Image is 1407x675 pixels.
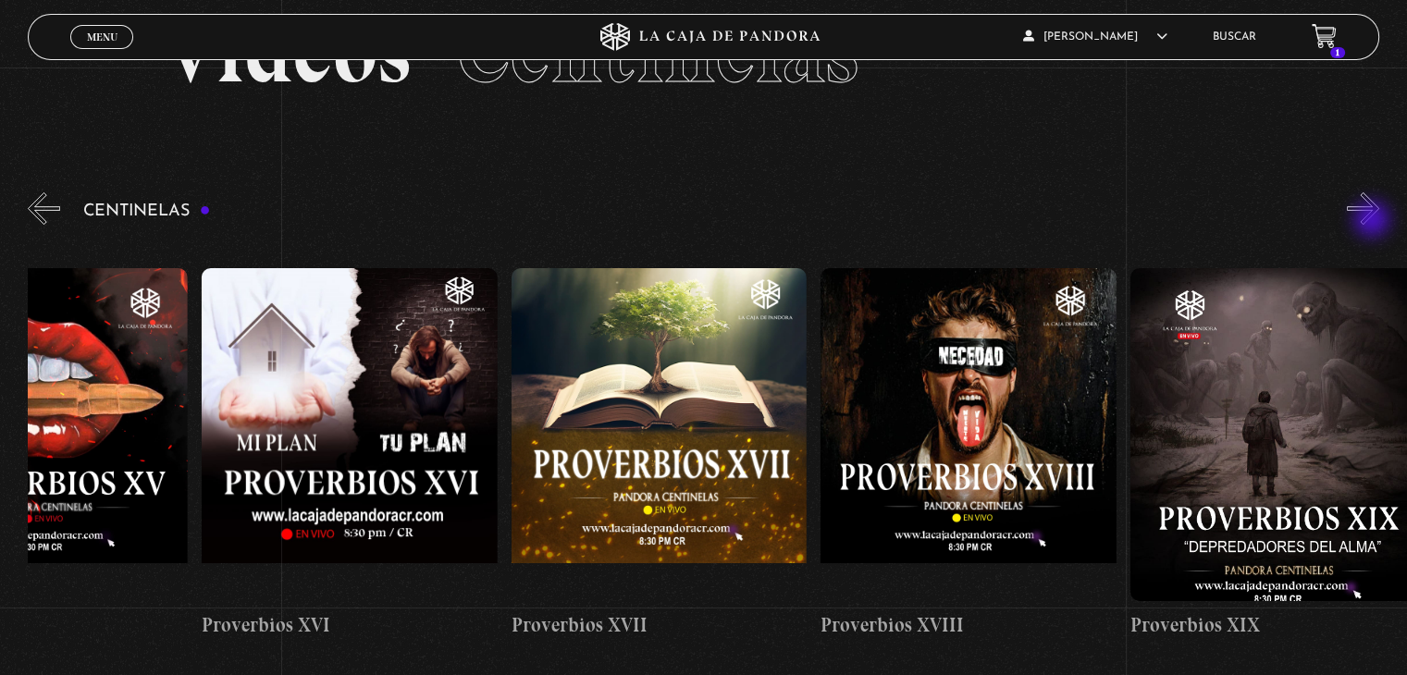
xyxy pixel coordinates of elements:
h4: Proverbios XVI [202,610,497,640]
h3: Centinelas [83,202,210,220]
a: Proverbios XVIII [821,239,1116,669]
span: Menu [87,31,117,43]
h2: Videos [163,8,1243,96]
span: 1 [1330,47,1345,58]
span: Cerrar [80,46,124,59]
button: Previous [28,192,60,225]
a: Buscar [1213,31,1256,43]
h4: Proverbios XVIII [821,610,1116,640]
button: Next [1347,192,1379,225]
a: Proverbios XVII [512,239,807,669]
a: 1 [1312,24,1337,49]
a: Proverbios XVI [202,239,497,669]
h4: Proverbios XVII [512,610,807,640]
span: [PERSON_NAME] [1023,31,1167,43]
